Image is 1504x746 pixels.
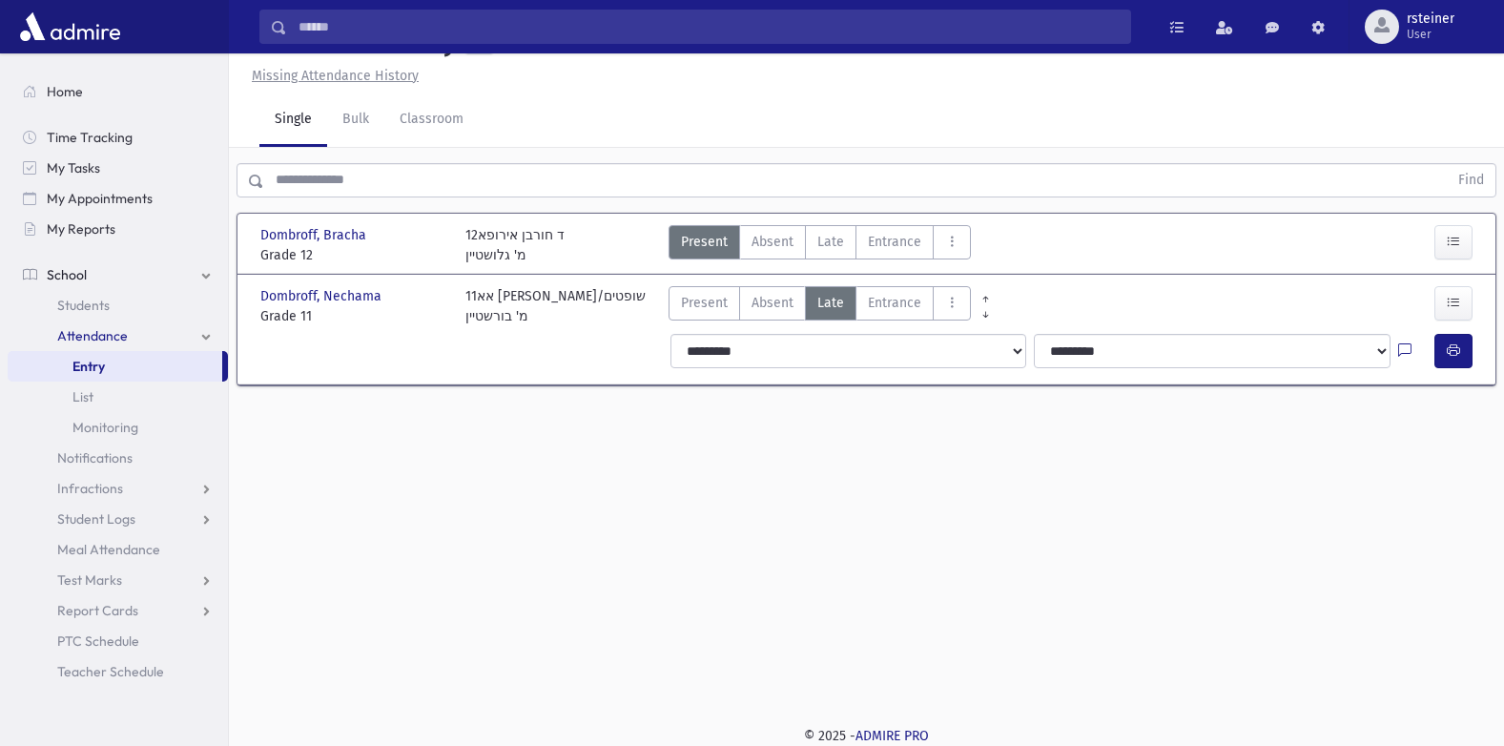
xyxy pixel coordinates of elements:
[57,510,135,528] span: Student Logs
[287,10,1130,44] input: Search
[47,220,115,238] span: My Reports
[244,68,419,84] a: Missing Attendance History
[260,225,370,245] span: Dombroff, Bracha
[252,68,419,84] u: Missing Attendance History
[8,412,228,443] a: Monitoring
[1447,164,1495,197] button: Find
[669,286,971,326] div: AttTypes
[465,286,646,326] div: אא11 [PERSON_NAME]/שופטים מ' בורשטיין
[57,602,138,619] span: Report Cards
[57,663,164,680] span: Teacher Schedule
[47,159,100,176] span: My Tasks
[8,504,228,534] a: Student Logs
[669,225,971,265] div: AttTypes
[57,297,110,314] span: Students
[8,351,222,382] a: Entry
[8,534,228,565] a: Meal Attendance
[72,358,105,375] span: Entry
[8,443,228,473] a: Notifications
[8,214,228,244] a: My Reports
[8,290,228,321] a: Students
[47,190,153,207] span: My Appointments
[260,286,385,306] span: Dombroff, Nechama
[8,656,228,687] a: Teacher Schedule
[260,306,446,326] span: Grade 11
[752,232,793,252] span: Absent
[72,419,138,436] span: Monitoring
[57,327,128,344] span: Attendance
[8,76,228,107] a: Home
[752,293,793,313] span: Absent
[47,129,133,146] span: Time Tracking
[8,259,228,290] a: School
[8,153,228,183] a: My Tasks
[868,232,921,252] span: Entrance
[817,293,844,313] span: Late
[57,541,160,558] span: Meal Attendance
[817,232,844,252] span: Late
[8,473,228,504] a: Infractions
[681,293,728,313] span: Present
[72,388,93,405] span: List
[8,122,228,153] a: Time Tracking
[1407,11,1454,27] span: rsteiner
[259,726,1473,746] div: © 2025 -
[8,565,228,595] a: Test Marks
[47,266,87,283] span: School
[868,293,921,313] span: Entrance
[8,595,228,626] a: Report Cards
[259,93,327,147] a: Single
[465,225,565,265] div: 12ד חורבן אירופא מ' גלושטיין
[8,626,228,656] a: PTC Schedule
[681,232,728,252] span: Present
[8,183,228,214] a: My Appointments
[8,382,228,412] a: List
[384,93,479,147] a: Classroom
[57,480,123,497] span: Infractions
[57,449,133,466] span: Notifications
[260,245,446,265] span: Grade 12
[57,571,122,589] span: Test Marks
[15,8,125,46] img: AdmirePro
[57,632,139,650] span: PTC Schedule
[47,83,83,100] span: Home
[327,93,384,147] a: Bulk
[1407,27,1454,42] span: User
[8,321,228,351] a: Attendance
